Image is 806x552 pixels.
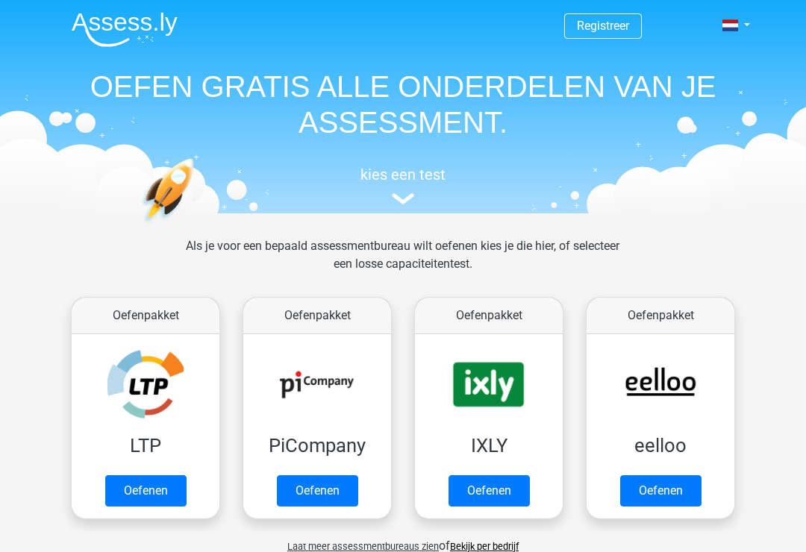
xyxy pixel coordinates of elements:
[72,12,178,47] img: Assessly
[392,193,414,204] img: assessment
[60,166,746,205] a: kies een test
[620,475,702,506] a: Oefenen
[60,69,746,140] h1: OEFEN GRATIS ALLE ONDERDELEN VAN JE ASSESSMENT.
[105,475,187,506] a: Oefenen
[287,541,439,552] span: Laat meer assessmentbureaus zien
[142,158,252,293] img: oefenen
[450,541,519,552] a: Bekijk per bedrijf
[449,475,530,506] a: Oefenen
[277,475,358,506] a: Oefenen
[174,237,631,291] div: Als je voor een bepaald assessmentbureau wilt oefenen kies je die hier, of selecteer een losse ca...
[577,19,629,33] a: Registreer
[60,166,746,184] h5: kies een test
